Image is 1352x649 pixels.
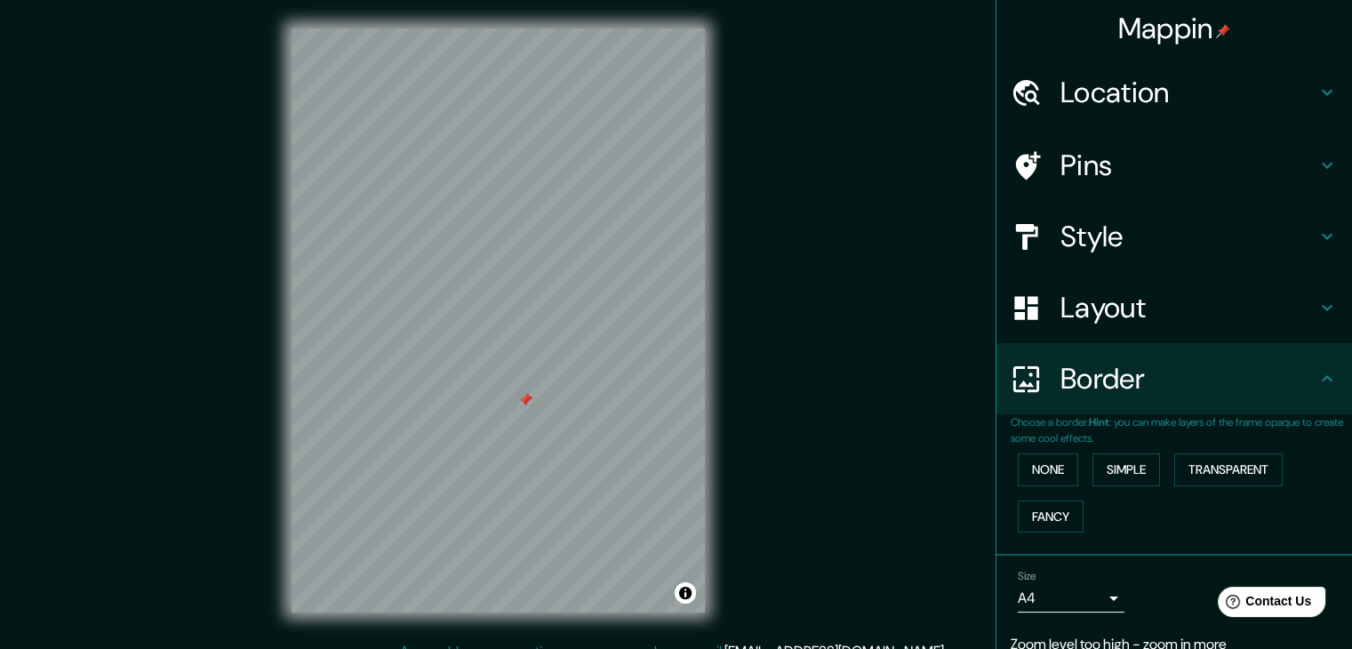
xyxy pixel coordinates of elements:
[996,57,1352,128] div: Location
[1011,414,1352,446] p: Choose a border. : you can make layers of the frame opaque to create some cool effects.
[1060,219,1316,254] h4: Style
[675,582,696,604] button: Toggle attribution
[1060,148,1316,183] h4: Pins
[996,130,1352,201] div: Pins
[996,343,1352,414] div: Border
[1118,11,1231,46] h4: Mappin
[1174,453,1283,486] button: Transparent
[1060,361,1316,397] h4: Border
[1018,584,1124,613] div: A4
[1194,580,1332,629] iframe: Help widget launcher
[1018,569,1036,584] label: Size
[1018,453,1078,486] button: None
[1060,75,1316,110] h4: Location
[1089,415,1109,429] b: Hint
[996,272,1352,343] div: Layout
[292,28,705,613] canvas: Map
[1060,290,1316,325] h4: Layout
[1216,24,1230,38] img: pin-icon.png
[1092,453,1160,486] button: Simple
[996,201,1352,272] div: Style
[1018,501,1084,533] button: Fancy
